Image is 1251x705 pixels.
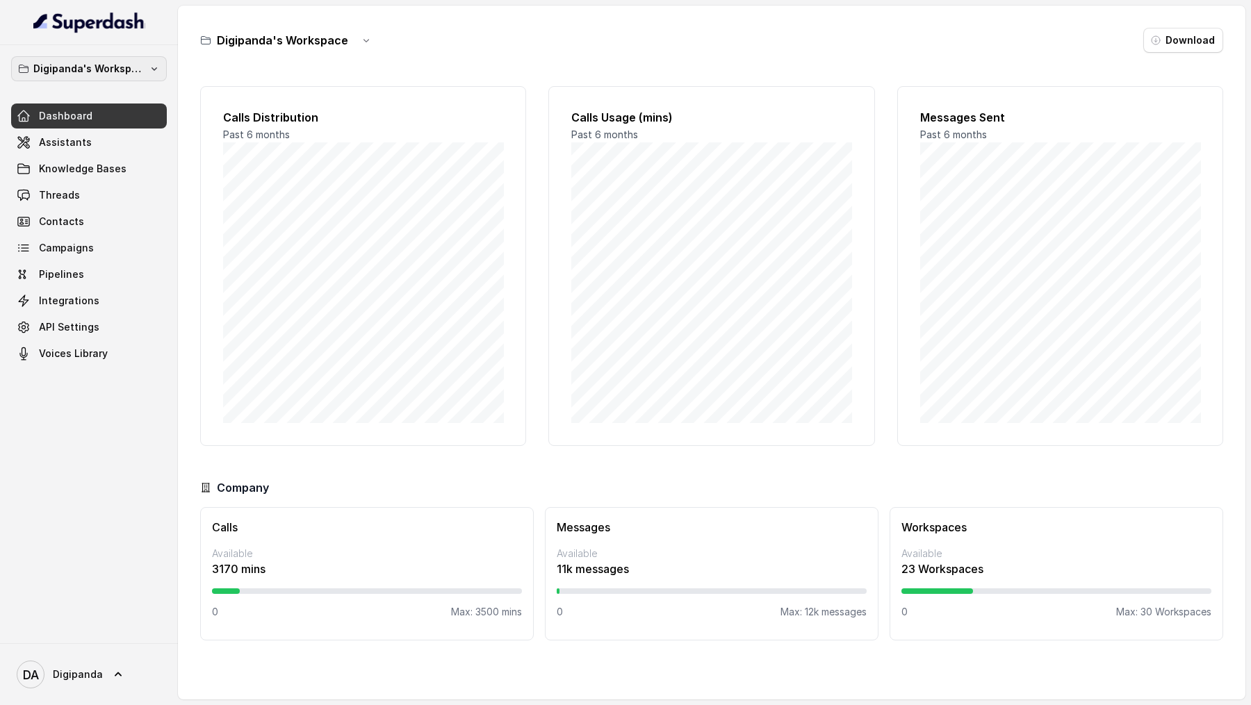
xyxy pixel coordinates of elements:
button: Download [1143,28,1223,53]
span: Past 6 months [571,128,638,140]
h2: Calls Distribution [223,109,503,126]
span: Past 6 months [920,128,987,140]
p: 23 Workspaces [901,561,1211,577]
p: Max: 3500 mins [451,605,522,619]
a: Pipelines [11,262,167,287]
span: Threads [39,188,80,202]
h3: Workspaces [901,519,1211,536]
p: Available [212,547,522,561]
a: Campaigns [11,235,167,260]
a: Threads [11,183,167,208]
button: Digipanda's Workspace [11,56,167,81]
span: Contacts [39,215,84,229]
p: Max: 12k messages [780,605,867,619]
span: Campaigns [39,241,94,255]
a: Dashboard [11,103,167,128]
a: Knowledge Bases [11,156,167,181]
a: Assistants [11,130,167,155]
a: Digipanda [11,655,167,694]
p: 0 [557,605,563,619]
span: Assistants [39,135,92,149]
a: Contacts [11,209,167,234]
p: 0 [212,605,218,619]
h3: Messages [557,519,867,536]
h2: Calls Usage (mins) [571,109,851,126]
h3: Calls [212,519,522,536]
p: Available [557,547,867,561]
img: light.svg [33,11,145,33]
a: API Settings [11,315,167,340]
a: Integrations [11,288,167,313]
span: Knowledge Bases [39,162,126,176]
span: Voices Library [39,347,108,360]
span: Integrations [39,294,99,308]
span: Dashboard [39,109,92,123]
h3: Digipanda's Workspace [217,32,348,49]
span: Past 6 months [223,128,290,140]
text: DA [23,667,39,682]
p: Available [901,547,1211,561]
a: Voices Library [11,341,167,366]
p: 0 [901,605,908,619]
span: Pipelines [39,267,84,281]
p: 3170 mins [212,561,522,577]
h2: Messages Sent [920,109,1200,126]
p: Digipanda's Workspace [33,60,145,77]
span: Digipanda [53,667,103,681]
h3: Company [217,479,269,496]
span: API Settings [39,320,99,334]
p: 11k messages [557,561,867,577]
p: Max: 30 Workspaces [1116,605,1211,619]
